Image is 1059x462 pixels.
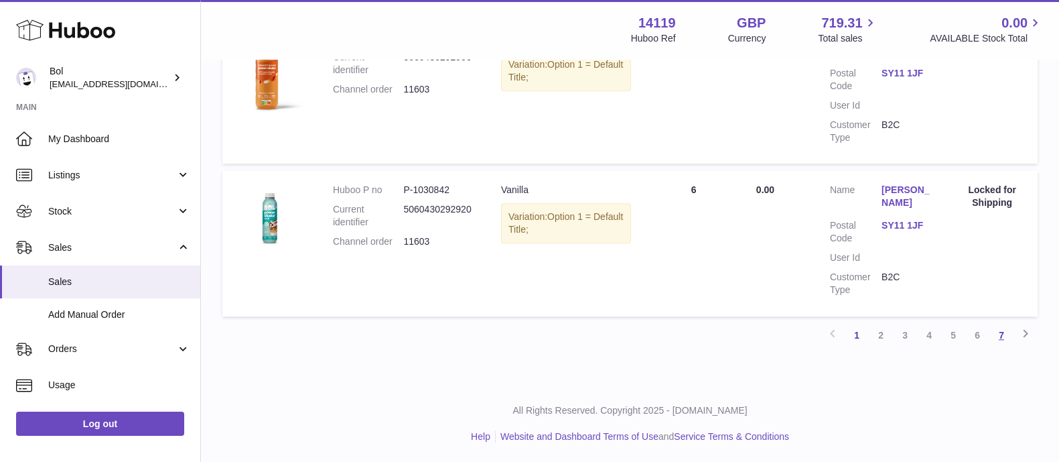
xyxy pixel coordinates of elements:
a: SY11 1JF [881,219,933,232]
span: Stock [48,205,176,218]
span: 0.00 [1001,14,1028,32]
span: Total sales [818,32,877,45]
dt: Current identifier [333,51,404,76]
span: Option 1 = Default Title; [508,59,623,82]
div: Variation: [501,203,631,243]
a: 0.00 AVAILABLE Stock Total [930,14,1043,45]
a: 1 [845,323,869,347]
dt: Customer Type [830,271,881,296]
div: Huboo Ref [631,32,676,45]
a: Service Terms & Conditions [674,431,789,442]
span: AVAILABLE Stock Total [930,32,1043,45]
div: Locked for Shipping [960,184,1024,209]
strong: GBP [737,14,766,32]
a: [PERSON_NAME] [881,184,933,209]
dt: Channel order [333,83,404,96]
span: [EMAIL_ADDRESS][DOMAIN_NAME] [50,78,197,89]
dd: 5060430292920 [403,203,474,229]
dt: User Id [830,251,881,264]
a: 4 [917,323,941,347]
span: My Dashboard [48,133,190,146]
dd: B2C [881,119,933,144]
a: 5 [941,323,965,347]
span: 719.31 [821,14,862,32]
img: 141191747909253.png [236,32,303,118]
a: Website and Dashboard Terms of Use [500,431,658,442]
span: Add Manual Order [48,308,190,321]
span: Sales [48,241,176,254]
img: 1024_REVISEDVanilla_LowSugar_Mock.png [236,184,303,251]
dd: 11603 [403,235,474,248]
td: 6 [644,170,742,316]
dt: Channel order [333,235,404,248]
dd: P-1030842 [403,184,474,196]
dt: Customer Type [830,119,881,144]
div: Bol [50,65,170,91]
a: 719.31 Total sales [818,14,877,45]
div: Currency [728,32,766,45]
span: Orders [48,343,176,355]
li: and [496,430,789,443]
dt: Postal Code [830,219,881,245]
td: 2 [644,18,742,164]
a: 2 [869,323,893,347]
dd: 5060430292906 [403,51,474,76]
dt: User Id [830,99,881,112]
a: 6 [965,323,989,347]
a: Help [471,431,490,442]
a: SY11 1JF [881,67,933,80]
p: All Rights Reserved. Copyright 2025 - [DOMAIN_NAME] [212,404,1048,417]
span: 0.00 [756,184,774,195]
dt: Postal Code [830,67,881,93]
strong: 14119 [638,14,676,32]
span: Listings [48,169,176,182]
dt: Huboo P no [333,184,404,196]
dt: Current identifier [333,203,404,229]
span: Sales [48,276,190,288]
dt: Name [830,184,881,213]
div: Vanilla [501,184,631,196]
a: 7 [989,323,1013,347]
a: Log out [16,412,184,436]
div: Variation: [501,51,631,91]
dd: 11603 [403,83,474,96]
img: internalAdmin-14119@internal.huboo.com [16,68,36,88]
dd: B2C [881,271,933,296]
span: Usage [48,379,190,392]
a: 3 [893,323,917,347]
span: Option 1 = Default Title; [508,211,623,235]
